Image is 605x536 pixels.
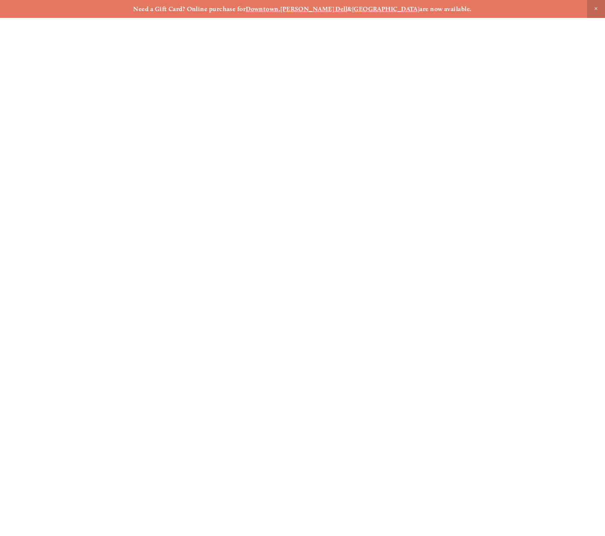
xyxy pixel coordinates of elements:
[347,5,352,13] strong: &
[133,5,246,13] strong: Need a Gift Card? Online purchase for
[279,5,280,13] strong: ,
[352,5,420,13] a: [GEOGRAPHIC_DATA]
[419,5,471,13] strong: are now available.
[280,5,347,13] a: [PERSON_NAME] Dell
[246,5,279,13] a: Downtown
